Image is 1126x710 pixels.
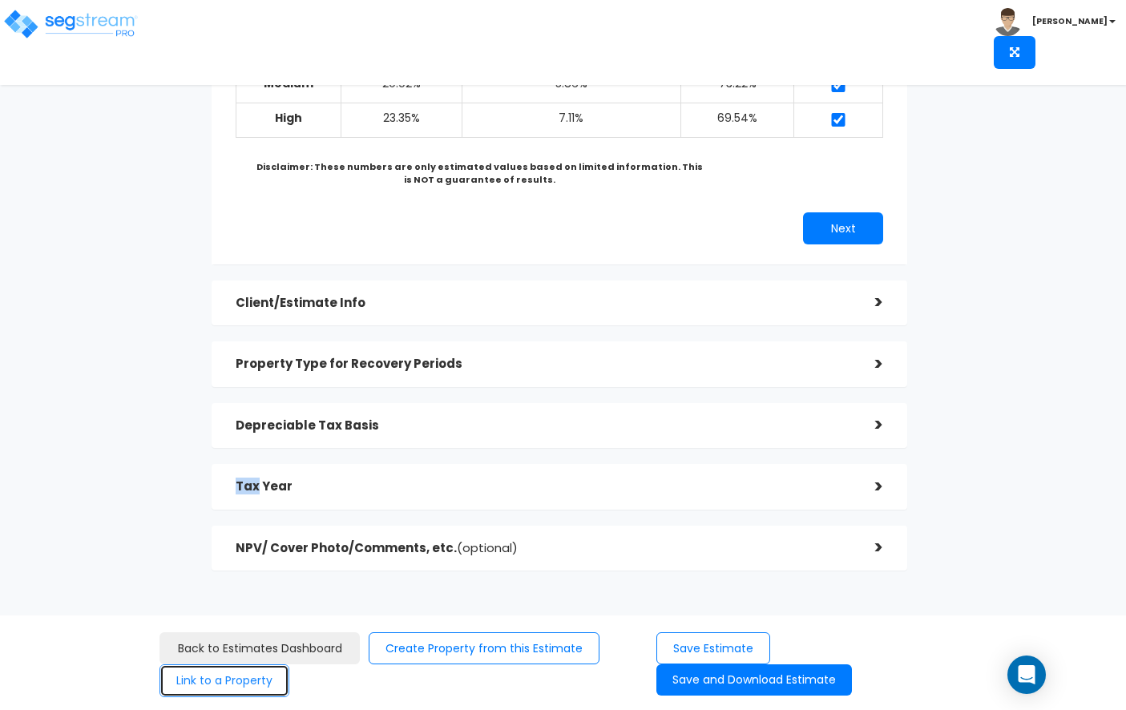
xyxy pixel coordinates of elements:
[159,664,289,697] button: Link to a Property
[1007,656,1046,694] div: Open Intercom Messenger
[2,8,139,40] img: logo_pro_r.png
[159,632,360,665] a: Back to Estimates Dashboard
[656,664,852,696] button: Save and Download Estimate
[656,632,770,665] button: Save Estimate
[1032,15,1108,27] b: [PERSON_NAME]
[236,357,851,371] h5: Property Type for Recovery Periods
[236,542,851,555] h5: NPV/ Cover Photo/Comments, etc.
[341,69,462,103] td: 20.92%
[236,297,851,310] h5: Client/Estimate Info
[275,110,302,126] b: High
[462,103,681,138] td: 7.11%
[681,103,794,138] td: 69.54%
[851,352,883,377] div: >
[851,474,883,499] div: >
[851,290,883,315] div: >
[803,212,883,244] button: Next
[462,69,681,103] td: 5.86%
[369,632,599,665] button: Create Property from this Estimate
[256,160,703,186] b: Disclaimer: These numbers are only estimated values based on limited information. This is NOT a g...
[681,69,794,103] td: 73.22%
[994,8,1022,36] img: avatar.png
[851,535,883,560] div: >
[236,480,851,494] h5: Tax Year
[457,539,518,556] span: (optional)
[341,103,462,138] td: 23.35%
[236,419,851,433] h5: Depreciable Tax Basis
[851,413,883,438] div: >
